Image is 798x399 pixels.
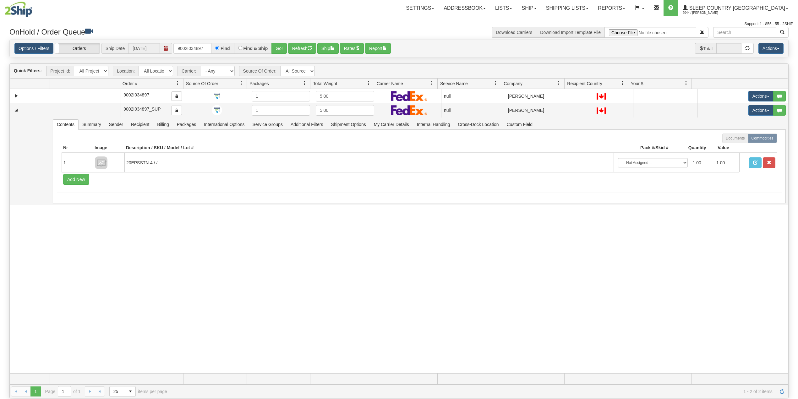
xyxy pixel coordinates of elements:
td: null [441,89,505,103]
a: Ship [517,0,541,16]
div: grid toolbar [10,64,788,79]
td: [PERSON_NAME] [505,103,569,117]
span: Cross-Dock Location [454,119,503,129]
span: Carrier: [178,66,200,76]
div: Support: 1 - 855 - 55 - 2SHIP [5,21,793,27]
button: Go! [271,43,287,54]
td: 20EPSSTN-4 / / [124,153,614,172]
a: Expand [12,92,20,100]
span: My Carrier Details [370,119,413,129]
span: 2044 / [PERSON_NAME] [683,10,730,16]
img: CA [597,93,606,100]
td: 1 [62,153,93,172]
span: Source Of Order [186,80,218,87]
img: logo2044.jpg [5,2,32,17]
a: Total Weight filter column settings [363,78,374,89]
span: Service Groups [249,119,286,129]
span: Recipient Country [567,80,602,87]
img: 8DAB37Fk3hKpn3AAAAAElFTkSuQmCC [95,156,107,169]
span: Total Weight [313,80,337,87]
button: Report [365,43,391,54]
input: Page 1 [58,386,71,396]
a: Download Import Template File [540,30,601,35]
span: Billing [153,119,172,129]
span: 9002I034897 [123,92,149,97]
th: Image [93,143,124,153]
h3: OnHold / Order Queue [9,27,394,36]
span: Your $ [631,80,643,87]
span: Total [695,43,717,54]
a: Packages filter column settings [299,78,310,89]
span: Page of 1 [45,386,81,397]
label: Find [221,46,230,51]
a: Lists [490,0,517,16]
button: Actions [748,91,773,101]
span: Summary [79,119,105,129]
span: Location: [113,66,139,76]
label: Quick Filters: [14,68,42,74]
img: API [212,91,222,101]
a: Options / Filters [14,43,53,54]
span: Sender [105,119,127,129]
a: Carrier Name filter column settings [427,78,437,89]
button: Actions [758,43,784,54]
img: API [212,105,222,115]
span: Project Id: [46,66,74,76]
a: Shipping lists [541,0,593,16]
td: [PERSON_NAME] [505,89,569,103]
a: Your $ filter column settings [681,78,691,89]
label: Commodities [748,134,777,143]
a: Download Carriers [496,30,532,35]
span: 25 [113,388,122,395]
button: Rates [340,43,364,54]
span: Packages [173,119,200,129]
button: Copy to clipboard [171,91,182,101]
a: Recipient Country filter column settings [617,78,628,89]
a: Refresh [777,386,787,396]
span: Ship Date [101,43,128,54]
input: Import [605,27,696,38]
input: Search [713,27,776,38]
a: Source Of Order filter column settings [236,78,247,89]
img: FedEx Express® [391,91,427,101]
a: Company filter column settings [554,78,564,89]
button: Copy to clipboard [171,106,182,115]
span: Shipment Options [327,119,369,129]
span: Additional Filters [287,119,327,129]
input: Order # [173,43,211,54]
img: FedEx Express® [391,105,427,115]
iframe: chat widget [784,167,797,232]
span: Page sizes drop down [109,386,136,397]
label: Orders [55,43,100,54]
span: select [125,386,135,396]
span: Page 1 [30,386,41,396]
span: Service Name [440,80,468,87]
button: Ship [317,43,339,54]
a: Sleep Country [GEOGRAPHIC_DATA] 2044 / [PERSON_NAME] [678,0,793,16]
th: Description / SKU / Model / Lot # [124,143,614,153]
span: 1 - 2 of 2 items [176,389,773,394]
label: Find & Ship [243,46,268,51]
a: Reports [593,0,630,16]
th: Quantity [670,143,708,153]
button: Search [776,27,789,38]
a: Collapse [12,106,20,114]
td: 1.00 [714,156,738,170]
button: Add New [63,174,89,185]
span: Order # [123,80,137,87]
span: Packages [249,80,269,87]
a: Order # filter column settings [172,78,183,89]
button: Refresh [288,43,316,54]
img: CA [597,107,606,114]
span: Contents [53,119,78,129]
td: null [441,103,505,117]
a: Addressbook [439,0,490,16]
td: 1.00 [690,156,714,170]
a: Settings [401,0,439,16]
span: 9002I034897_SUP [123,107,161,112]
span: Sleep Country [GEOGRAPHIC_DATA] [688,5,785,11]
button: Actions [748,105,773,116]
a: Service Name filter column settings [490,78,501,89]
span: items per page [109,386,167,397]
span: Internal Handling [413,119,454,129]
